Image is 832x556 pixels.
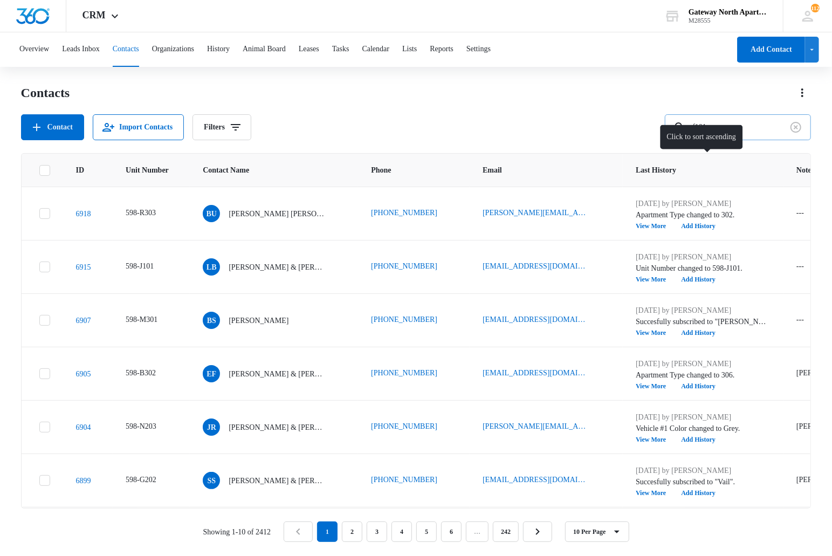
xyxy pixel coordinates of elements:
[203,526,271,538] p: Showing 1-10 of 2412
[796,314,804,327] div: ---
[126,207,175,220] div: Unit Number - 598-R303 - Select to Edit Field
[636,305,771,316] p: [DATE] by [PERSON_NAME]
[229,315,288,326] p: [PERSON_NAME]
[636,383,673,389] button: View More
[76,164,85,176] span: ID
[811,4,820,12] span: 112
[636,423,771,434] p: Vehicle #1 Color changed to Grey.
[371,164,441,176] span: Phone
[665,114,811,140] input: Search Contacts
[636,369,771,381] p: Apartment Type changed to 306.
[483,207,590,218] a: [PERSON_NAME][EMAIL_ADDRESS][DOMAIN_NAME]
[229,475,326,486] p: [PERSON_NAME] & [PERSON_NAME]
[371,207,437,218] a: [PHONE_NUMBER]
[203,365,345,382] div: Contact Name - Emma French & Fernando Duarte - Select to Edit Field
[203,258,345,276] div: Contact Name - Loni Baker & John Baker - Select to Edit Field
[636,476,771,488] p: Succesfully subscribed to "Vail".
[82,10,106,21] span: CRM
[126,207,156,218] div: 598-R303
[371,314,437,325] a: [PHONE_NUMBER]
[371,314,457,327] div: Phone - (303) 776-0115 - Select to Edit Field
[229,422,326,433] p: [PERSON_NAME] & [PERSON_NAME]
[203,312,220,329] span: BS
[126,164,177,176] span: Unit Number
[636,316,771,327] p: Succesfully subscribed to "[PERSON_NAME][GEOGRAPHIC_DATA]".
[523,521,552,542] a: Next Page
[371,207,457,220] div: Phone - (915) 529-7406 - Select to Edit Field
[636,164,755,176] span: Last History
[126,367,175,380] div: Unit Number - 598-B302 - Select to Edit Field
[317,521,338,542] em: 1
[371,260,437,272] a: [PHONE_NUMBER]
[636,251,771,263] p: [DATE] by [PERSON_NAME]
[192,114,251,140] button: Filters
[126,260,154,272] div: 598-J101
[342,521,362,542] a: Page 2
[76,263,91,271] a: Navigate to contact details page for Loni Baker & John Baker
[636,358,771,369] p: [DATE] by [PERSON_NAME]
[126,421,176,434] div: Unit Number - 598-N203 - Select to Edit Field
[76,477,91,485] a: Navigate to contact details page for Stephen Skare & Yong Hamilton
[673,223,723,229] button: Add History
[565,521,629,542] button: 10 Per Page
[689,17,767,24] div: account id
[636,209,771,221] p: Apartment Type changed to 302.
[483,260,610,273] div: Email - lonibaker659@gmail.com - Select to Edit Field
[391,521,412,542] a: Page 4
[787,119,805,136] button: Clear
[811,4,820,12] div: notifications count
[229,208,326,219] p: [PERSON_NAME] [PERSON_NAME]
[483,421,590,432] a: [PERSON_NAME][EMAIL_ADDRESS][DOMAIN_NAME]
[636,263,771,274] p: Unit Number changed to 598-J101.
[673,383,723,389] button: Add History
[229,368,326,380] p: [PERSON_NAME] & [PERSON_NAME]
[673,436,723,443] button: Add History
[203,205,345,222] div: Contact Name - Brandon Uriel Caballero Enriquez - Select to Edit Field
[371,474,437,485] a: [PHONE_NUMBER]
[21,85,70,101] h1: Contacts
[636,330,673,336] button: View More
[673,490,723,496] button: Add History
[466,32,491,67] button: Settings
[126,474,156,485] div: 598-G202
[126,421,156,432] div: 598-N203
[737,37,805,63] button: Add Contact
[483,314,610,327] div: Email - briansanc07@hotmail.com - Select to Edit Field
[203,472,220,489] span: SS
[76,210,91,218] a: Navigate to contact details page for Brandon Uriel Caballero Enriquez
[796,260,804,273] div: ---
[636,411,771,423] p: [DATE] by [PERSON_NAME]
[332,32,349,67] button: Tasks
[152,32,194,67] button: Organizations
[796,207,804,220] div: ---
[483,207,610,220] div: Email - uriel.26caballero@gmail.com - Select to Edit Field
[483,421,610,434] div: Email - maria.stephh3@gmail.com - Select to Edit Field
[402,32,417,67] button: Lists
[441,521,462,542] a: Page 6
[203,418,345,436] div: Contact Name - Joel Robles III & Maria Martinez - Select to Edit Field
[126,474,176,487] div: Unit Number - 598-G202 - Select to Edit Field
[229,262,326,273] p: [PERSON_NAME] & [PERSON_NAME]
[207,32,230,67] button: History
[416,521,437,542] a: Page 5
[203,312,308,329] div: Contact Name - Brian Sanchez - Select to Edit Field
[371,421,437,432] a: [PHONE_NUMBER]
[660,125,742,149] div: Click to sort ascending
[371,474,457,487] div: Phone - (307) 343-0547 - Select to Edit Field
[371,260,457,273] div: Phone - (303) 842-9753 - Select to Edit Field
[203,365,220,382] span: EF
[483,474,590,485] a: [EMAIL_ADDRESS][DOMAIN_NAME]
[299,32,319,67] button: Leases
[636,465,771,476] p: [DATE] by [PERSON_NAME]
[673,330,723,336] button: Add History
[203,418,220,436] span: JR
[483,474,610,487] div: Email - bigbongcafe@gmail.com - Select to Edit Field
[371,421,457,434] div: Phone - (970) 775-3516 - Select to Edit Field
[284,521,552,542] nav: Pagination
[636,198,771,209] p: [DATE] by [PERSON_NAME]
[203,164,329,176] span: Contact Name
[483,164,594,176] span: Email
[483,314,590,325] a: [EMAIL_ADDRESS][DOMAIN_NAME]
[76,317,91,325] a: Navigate to contact details page for Brian Sanchez
[673,276,723,283] button: Add History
